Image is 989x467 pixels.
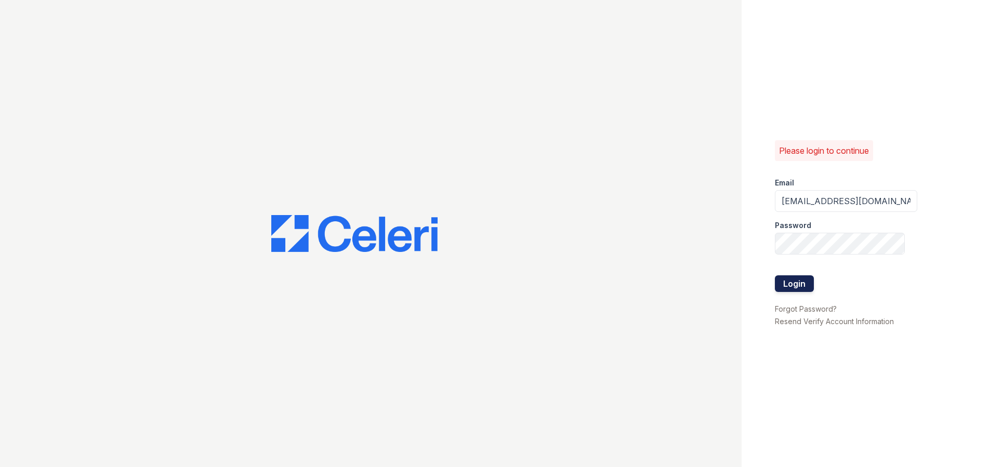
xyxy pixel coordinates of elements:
p: Please login to continue [779,144,869,157]
button: Login [775,275,814,292]
label: Password [775,220,811,231]
img: CE_Logo_Blue-a8612792a0a2168367f1c8372b55b34899dd931a85d93a1a3d3e32e68fde9ad4.png [271,215,438,252]
label: Email [775,178,794,188]
a: Resend Verify Account Information [775,317,894,326]
a: Forgot Password? [775,304,837,313]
